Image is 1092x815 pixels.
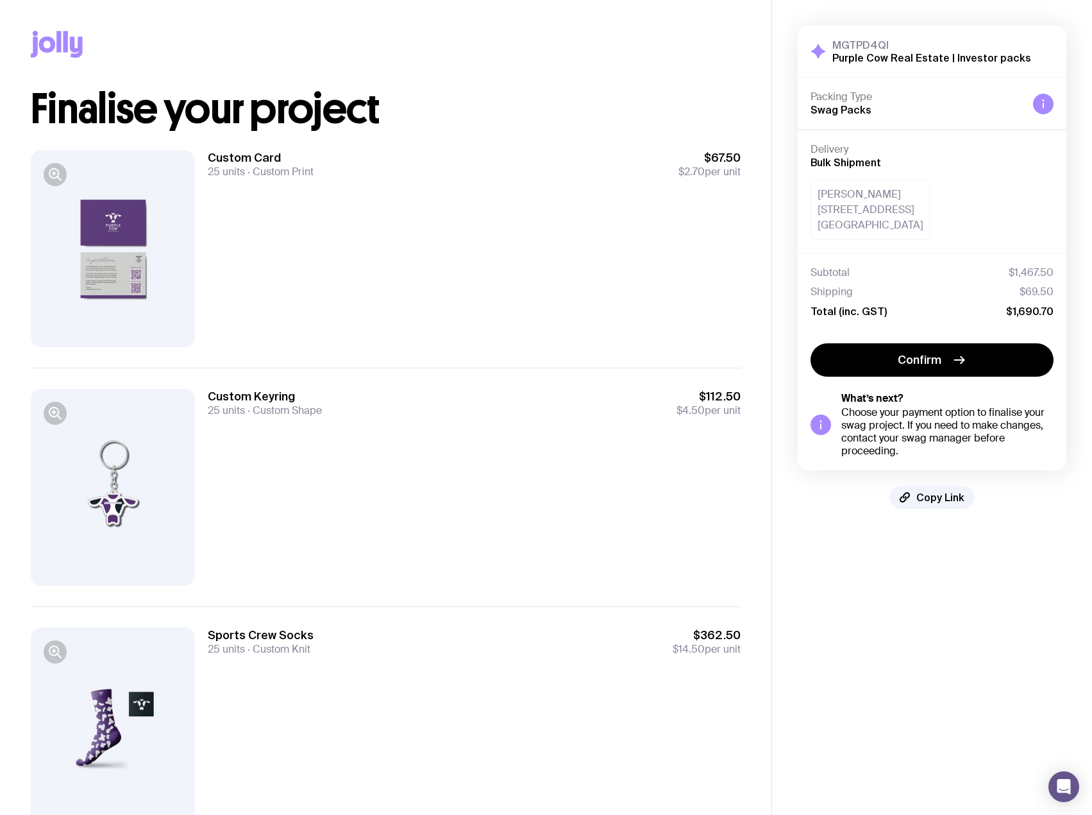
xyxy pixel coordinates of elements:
span: 25 units [208,165,245,178]
span: $67.50 [678,150,741,166]
span: Confirm [898,352,941,368]
span: $1,467.50 [1009,266,1054,279]
span: per unit [676,404,741,417]
span: $112.50 [676,389,741,404]
span: Copy Link [916,491,964,504]
span: $362.50 [673,628,741,643]
button: Copy Link [889,486,975,509]
h4: Delivery [811,143,1054,156]
div: Choose your payment option to finalise your swag project. If you need to make changes, contact yo... [841,406,1054,458]
span: Shipping [811,286,853,298]
span: per unit [678,166,741,178]
h3: Custom Card [208,150,314,166]
span: Bulk Shipment [811,157,881,168]
span: Custom Shape [245,404,322,417]
div: Open Intercom Messenger [1048,771,1079,802]
h2: Purple Cow Real Estate | Investor packs [832,51,1031,64]
h5: What’s next? [841,392,1054,405]
span: 25 units [208,404,245,417]
span: 25 units [208,642,245,656]
span: $1,690.70 [1006,305,1054,318]
span: $69.50 [1020,286,1054,298]
button: Confirm [811,343,1054,377]
span: $2.70 [678,165,705,178]
span: Total (inc. GST) [811,305,887,318]
span: Custom Print [245,165,314,178]
h3: MGTPD4QI [832,39,1031,51]
h3: Custom Keyring [208,389,322,404]
span: Custom Knit [245,642,310,656]
span: Swag Packs [811,104,871,116]
span: Subtotal [811,266,850,279]
span: $4.50 [676,404,705,417]
h1: Finalise your project [31,89,741,130]
span: $14.50 [673,642,705,656]
h4: Packing Type [811,90,1023,103]
h3: Sports Crew Socks [208,628,314,643]
span: per unit [673,643,741,656]
div: [PERSON_NAME] [STREET_ADDRESS] [GEOGRAPHIC_DATA] [811,180,930,240]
